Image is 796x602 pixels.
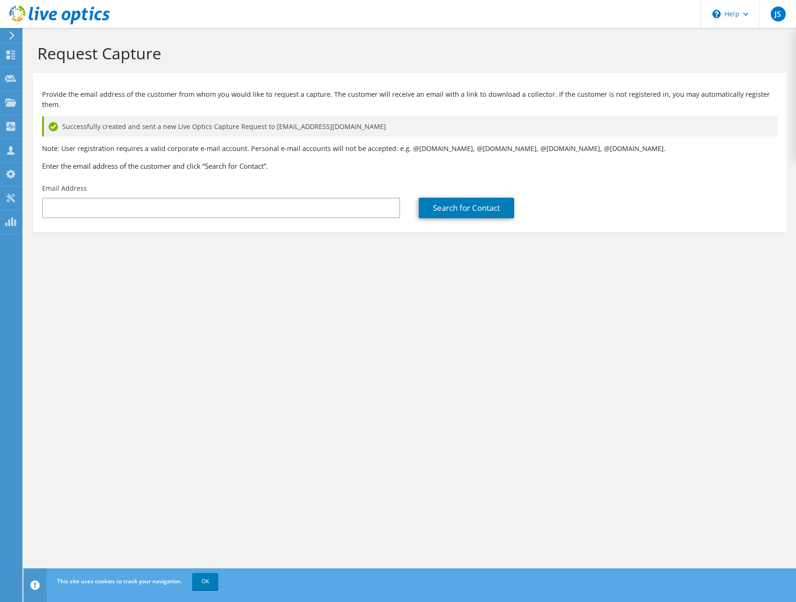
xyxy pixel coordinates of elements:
[37,43,777,63] h1: Request Capture
[419,198,514,218] a: Search for Contact
[42,89,777,110] p: Provide the email address of the customer from whom you would like to request a capture. The cust...
[192,573,218,590] a: OK
[712,10,721,18] svg: \n
[42,184,87,193] label: Email Address
[57,577,182,585] span: This site uses cookies to track your navigation.
[42,161,777,171] h3: Enter the email address of the customer and click “Search for Contact”.
[62,122,386,132] span: Successfully created and sent a new Live Optics Capture Request to [EMAIL_ADDRESS][DOMAIN_NAME]
[42,143,777,154] p: Note: User registration requires a valid corporate e-mail account. Personal e-mail accounts will ...
[771,7,786,21] span: JS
